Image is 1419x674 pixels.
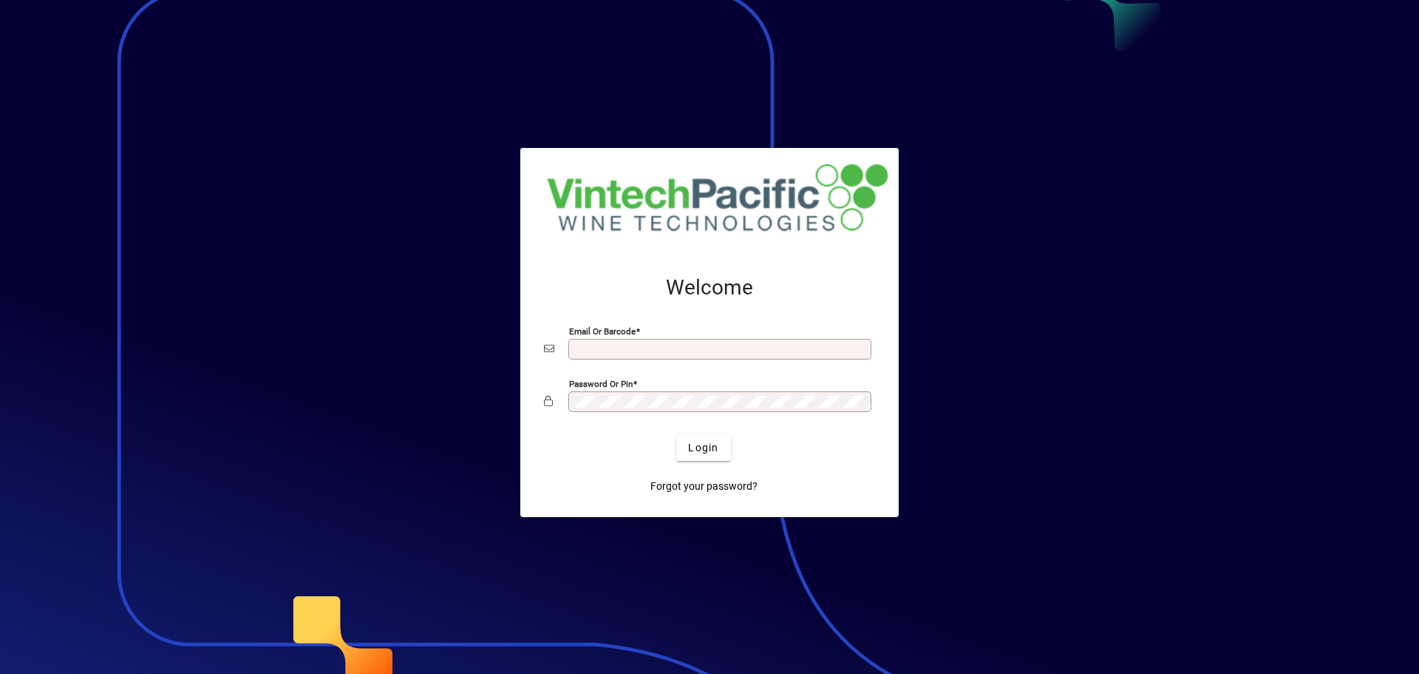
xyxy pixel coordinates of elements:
button: Login [676,434,730,461]
mat-label: Password or Pin [569,379,633,389]
h2: Welcome [544,275,875,300]
span: Login [688,440,718,456]
a: Forgot your password? [644,473,763,499]
mat-label: Email or Barcode [569,326,636,337]
span: Forgot your password? [650,479,758,494]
